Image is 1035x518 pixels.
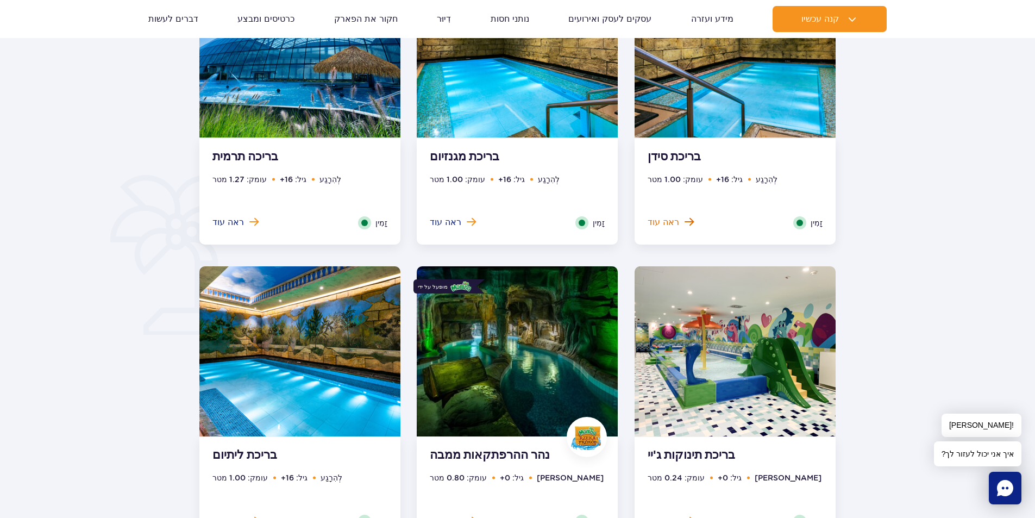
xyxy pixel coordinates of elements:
[281,473,308,482] font: גיל: 16+
[437,14,451,24] font: דִיוּר
[430,216,476,228] button: ראה עוד
[648,448,735,463] font: בריכת תינוקות ג'יי
[500,473,524,482] font: גיל: 0+
[334,6,398,32] a: חקור את הפארק
[756,175,777,184] font: לְהִרָגַע
[755,473,821,482] font: [PERSON_NAME]
[212,473,268,482] font: עומק: 1.00 מטר
[949,421,1014,429] font: [PERSON_NAME]!
[811,219,823,227] font: זָמִין
[491,6,529,32] a: נותני חסות
[635,266,836,436] img: בריכת תינוקות ג'יי
[491,14,529,24] font: נותני חסות
[321,473,342,482] font: לְהִרָגַע
[716,175,743,184] font: גיל: 16+
[212,216,259,228] button: ראה עוד
[417,266,618,436] img: נהר ממבה אדוונצ'ר
[148,14,198,24] font: דברים לעשות
[773,6,887,32] button: קנה עכשיו
[375,219,387,227] font: זָמִין
[430,149,499,164] font: בריכת מגנזיום
[430,448,550,463] font: נהר ההרפתקאות ממבה
[648,473,705,482] font: עומק: 0.24 מטר
[280,175,306,184] font: גיל: 16+
[430,175,485,184] font: עומק: 1.00 מטר
[498,175,525,184] font: גיל: 16+
[430,473,487,482] font: עומק: 0.80 מטר
[942,450,1014,458] font: איך אני יכול לעזור לך?
[212,448,277,463] font: בריכת ליתיום
[691,14,733,24] font: מידע ועזרה
[593,219,605,227] font: זָמִין
[648,149,701,164] font: בריכת סידן
[691,6,733,32] a: מידע ועזרה
[648,217,679,227] font: ראה עוד
[437,6,451,32] a: דִיוּר
[418,283,448,290] font: מופעל על ידי
[237,6,294,32] a: כרטיסים ומבצע
[648,216,694,228] button: ראה עוד
[319,175,341,184] font: לְהִרָגַע
[568,6,651,32] a: עסקים לעסק ואירועים
[538,175,560,184] font: לְהִרָגַע
[648,175,703,184] font: עומק: 1.00 מטר
[148,6,198,32] a: דברים לעשות
[537,473,604,482] font: [PERSON_NAME]
[212,175,267,184] font: עומק: 1.27 מטר
[334,14,398,24] font: חקור את הפארק
[568,14,651,24] font: עסקים לעסק ואירועים
[212,149,278,164] font: בריכה תרמית
[212,217,244,227] font: ראה עוד
[718,473,742,482] font: גיל: 0+
[450,280,472,292] img: לוגו ממבה
[989,472,1021,504] div: לְשׂוֹחֵחַ
[237,14,294,24] font: כרטיסים ומבצע
[430,217,461,227] font: ראה עוד
[199,266,400,436] img: בריכת ליתיום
